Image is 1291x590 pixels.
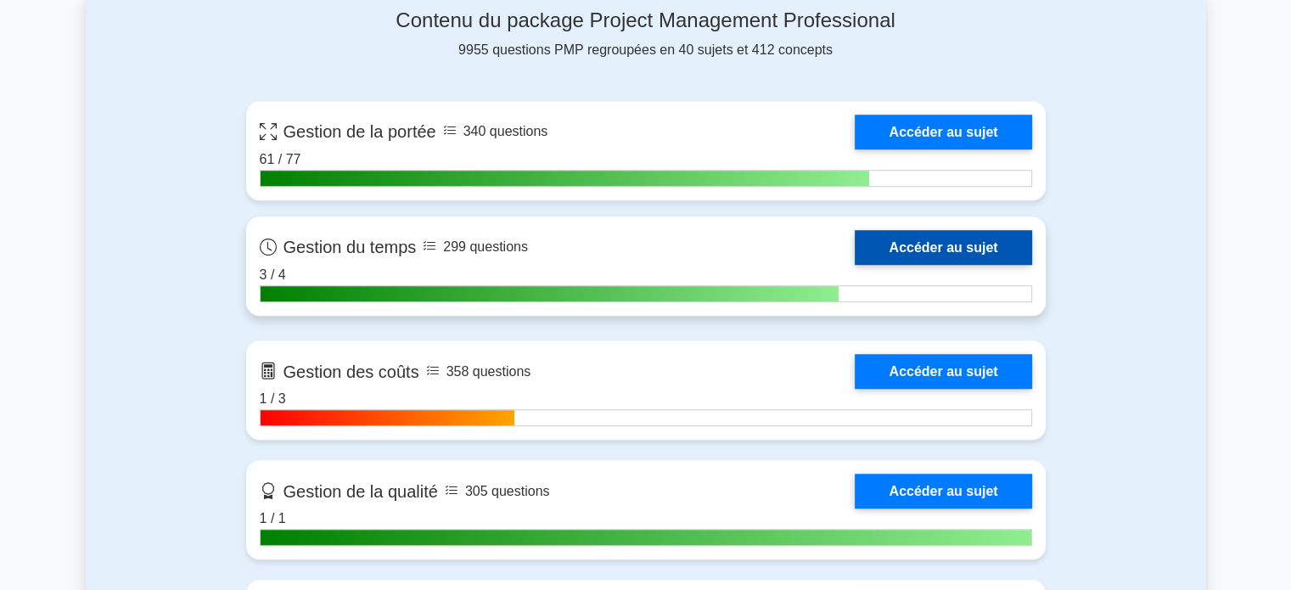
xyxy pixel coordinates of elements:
a: Accéder au sujet [855,354,1031,389]
font: 9955 questions PMP regroupées en 40 sujets et 412 concepts [458,42,833,57]
a: Accéder au sujet [855,230,1031,265]
font: Contenu du package Project Management Professional [396,8,895,31]
a: Accéder au sujet [855,474,1031,509]
a: Accéder au sujet [855,115,1031,149]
